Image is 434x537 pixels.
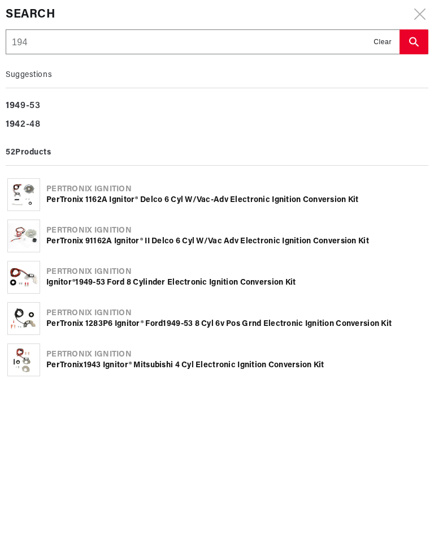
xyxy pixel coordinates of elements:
[163,320,176,328] b: 194
[46,195,427,206] div: PerTronix 1162A Ignitor® Delco 6 cyl w/Vac-Adv Electronic Ignition Conversion Kit
[8,179,40,210] img: PerTronix 1162A Ignitor® Delco 6 cyl w/Vac-Adv Electronic Ignition Conversion Kit
[84,361,97,370] b: 194
[6,97,428,116] div: 9-53
[374,37,392,47] span: Clear
[6,6,428,24] div: Search
[6,101,20,110] b: 194
[6,120,20,129] b: 194
[46,184,427,195] div: Pertronix Ignition
[46,236,427,247] div: PerTronix 91162A Ignitor® II Delco 6 cyl w/Vac Adv Electronic Ignition Conversion Kit
[8,261,40,293] img: Ignitor® 1949-53 Ford 8 Cylinder Electronic Ignition Conversion Kit
[46,308,427,319] div: Pertronix Ignition
[46,267,427,278] div: Pertronix Ignition
[46,319,427,330] div: PerTronix 1283P6 Ignitor® Ford 9-53 8 cyl 6v Pos Grnd Electronic Ignition Conversion Kit
[8,303,40,334] img: PerTronix 1283P6 Ignitor® Ford 1949-53 8 cyl 6v Pos Grnd Electronic Ignition Conversion Kit
[6,115,428,135] div: 2-48
[46,277,427,289] div: Ignitor® 9-53 Ford 8 Cylinder Electronic Ignition Conversion Kit
[6,30,399,55] input: Search Part #, Category or Keyword
[46,349,427,360] div: Pertronix Ignition
[400,29,428,54] button: search button
[8,344,40,376] img: PerTronix 1943 Ignitor® Mitsubishi 4 cyl Electronic Ignition Conversion Kit
[46,360,427,371] div: PerTronix 3 Ignitor® Mitsubishi 4 cyl Electronic Ignition Conversion Kit
[6,66,428,88] div: Suggestions
[46,225,427,237] div: Pertronix Ignition
[75,278,88,287] b: 194
[8,220,40,252] img: PerTronix 91162A Ignitor® II Delco 6 cyl w/Vac Adv Electronic Ignition Conversion Kit
[6,148,51,157] b: 52 Products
